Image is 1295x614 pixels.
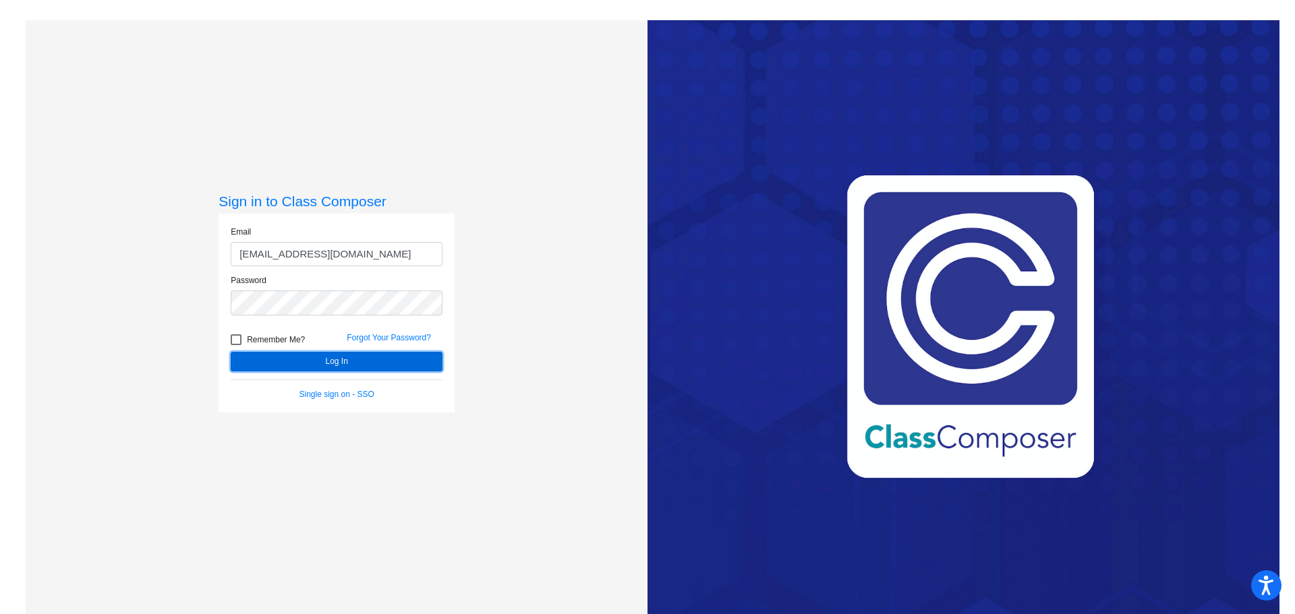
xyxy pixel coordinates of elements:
[347,333,431,342] a: Forgot Your Password?
[219,193,455,210] h3: Sign in to Class Composer
[299,390,374,399] a: Single sign on - SSO
[231,226,251,238] label: Email
[231,352,442,371] button: Log In
[231,274,266,286] label: Password
[247,332,305,348] span: Remember Me?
